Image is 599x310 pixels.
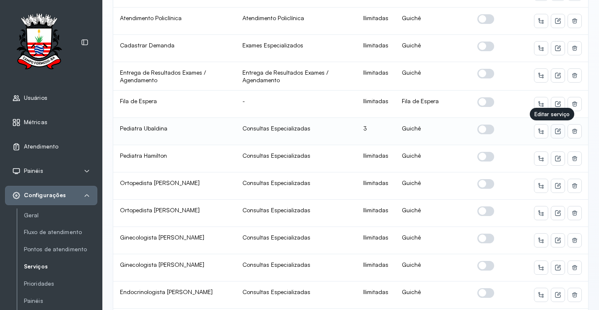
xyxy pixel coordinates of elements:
td: Guichê [395,62,471,91]
td: Guichê [395,200,471,227]
td: Endocrinologista [PERSON_NAME] [113,281,236,309]
td: Ilimitadas [357,281,395,309]
a: Pontos de atendimento [24,244,97,255]
td: Ilimitadas [357,200,395,227]
a: Painéis [24,297,97,305]
td: Guichê [395,35,471,62]
a: Geral [24,210,97,221]
div: Consultas Especializadas [242,288,350,296]
td: Cadastrar Demanda [113,35,236,62]
td: Guichê [395,254,471,281]
div: Consultas Especializadas [242,152,350,159]
div: Consultas Especializadas [242,125,350,132]
td: Ortopedista [PERSON_NAME] [113,200,236,227]
td: Ilimitadas [357,35,395,62]
a: Fluxo de atendimento [24,227,97,237]
td: Ginecologista [PERSON_NAME] [113,227,236,254]
td: Pediatra Ubaldina [113,118,236,145]
a: Métricas [12,118,90,127]
span: Configurações [24,192,66,199]
td: Fila de Espera [395,91,471,118]
td: Atendimento Policlínica [113,8,236,35]
td: Entrega de Resultados Exames / Agendamento [113,62,236,91]
td: Guichê [395,145,471,172]
a: Usuários [12,94,90,102]
span: Atendimento [24,143,58,150]
td: Fila de Espera [113,91,236,118]
div: Atendimento Policlínica [242,14,350,22]
div: Entrega de Resultados Exames / Agendamento [242,69,350,83]
td: Guichê [395,281,471,309]
td: Guichê [395,172,471,200]
a: Prioridades [24,280,97,287]
td: 3 [357,118,395,145]
a: Geral [24,212,97,219]
td: Ilimitadas [357,62,395,91]
div: Exames Especializados [242,42,350,49]
td: Ilimitadas [357,227,395,254]
td: Ortopedista [PERSON_NAME] [113,172,236,200]
div: - [242,97,350,105]
td: Ilimitadas [357,145,395,172]
a: Painéis [24,296,97,306]
a: Pontos de atendimento [24,246,97,253]
td: Guichê [395,8,471,35]
span: Métricas [24,119,47,126]
span: Usuários [24,94,47,102]
a: Serviços [24,261,97,272]
a: Atendimento [12,143,90,151]
td: Ilimitadas [357,8,395,35]
a: Serviços [24,263,97,270]
img: Logotipo do estabelecimento [9,13,69,72]
td: Ilimitadas [357,172,395,200]
span: Painéis [24,167,43,175]
td: Ginecologista [PERSON_NAME] [113,254,236,281]
td: Guichê [395,227,471,254]
div: Consultas Especializadas [242,206,350,214]
td: Ilimitadas [357,254,395,281]
div: Consultas Especializadas [242,179,350,187]
td: Pediatra Hamilton [113,145,236,172]
td: Guichê [395,118,471,145]
a: Fluxo de atendimento [24,229,97,236]
div: Consultas Especializadas [242,261,350,268]
td: Ilimitadas [357,91,395,118]
a: Prioridades [24,279,97,289]
div: Consultas Especializadas [242,234,350,241]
